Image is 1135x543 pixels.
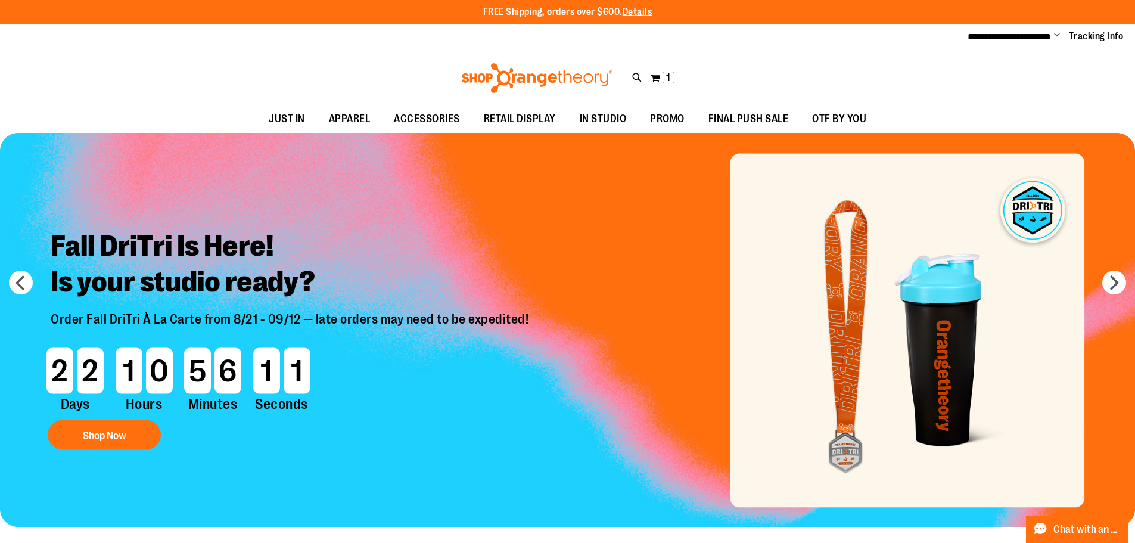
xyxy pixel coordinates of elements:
[1026,516,1128,543] button: Chat with an Expert
[484,106,556,132] span: RETAIL DISPLAY
[812,106,866,132] span: OTF BY YOU
[580,106,627,132] span: IN STUDIO
[382,106,472,133] a: ACCESSORIES
[708,106,789,132] span: FINAL PUSH SALE
[116,348,142,394] span: 1
[800,106,878,133] a: OTF BY YOU
[214,348,241,394] span: 6
[146,348,173,394] span: 0
[114,394,175,414] span: Hours
[269,106,305,132] span: JUST IN
[472,106,568,133] a: RETAIL DISPLAY
[42,219,540,456] a: Fall DriTri Is Here!Is your studio ready? Order Fall DriTri À La Carte from 8/21 - 09/12 — late o...
[46,348,73,394] span: 2
[623,7,652,17] a: Details
[650,106,685,132] span: PROMO
[1102,271,1126,294] button: next
[394,106,460,132] span: ACCESSORIES
[1053,524,1121,535] span: Chat with an Expert
[253,348,280,394] span: 1
[184,348,211,394] span: 5
[696,106,801,133] a: FINAL PUSH SALE
[329,106,371,132] span: APPAREL
[45,394,105,414] span: Days
[317,106,383,133] a: APPAREL
[483,5,652,19] p: FREE Shipping, orders over $600.
[284,348,310,394] span: 1
[48,420,161,450] button: Shop Now
[251,394,312,414] span: Seconds
[666,72,670,83] span: 1
[1054,30,1060,42] button: Account menu
[42,219,540,311] h2: Fall DriTri Is Here! Is your studio ready?
[9,271,33,294] button: prev
[257,106,317,133] a: JUST IN
[1069,30,1124,43] a: Tracking Info
[460,63,614,93] img: Shop Orangetheory
[77,348,104,394] span: 2
[638,106,696,133] a: PROMO
[182,394,243,414] span: Minutes
[42,311,540,342] p: Order Fall DriTri À La Carte from 8/21 - 09/12 — late orders may need to be expedited!
[568,106,639,133] a: IN STUDIO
